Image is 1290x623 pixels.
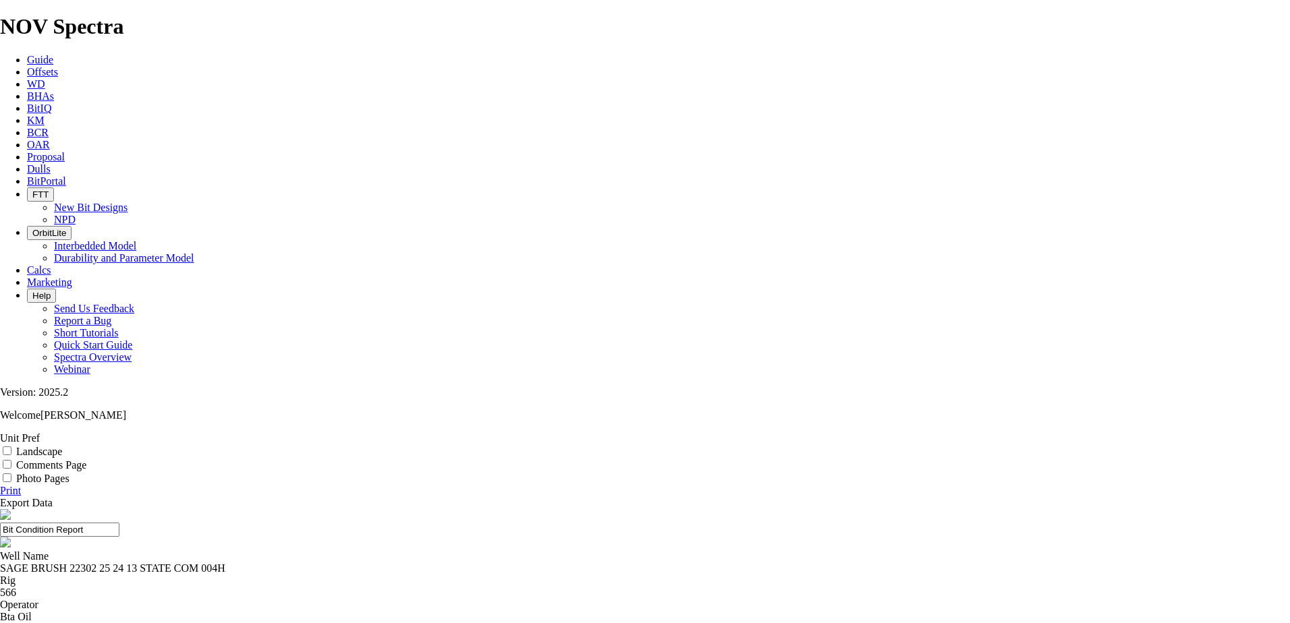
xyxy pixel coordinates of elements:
[54,214,76,225] a: NPD
[16,473,69,484] label: Photo Pages
[54,327,119,338] a: Short Tutorials
[27,163,51,175] a: Dulls
[27,66,58,78] a: Offsets
[32,189,49,200] span: FTT
[27,78,45,90] a: WD
[32,291,51,301] span: Help
[27,187,54,202] button: FTT
[27,264,51,276] a: Calcs
[27,102,51,114] a: BitIQ
[27,54,53,65] a: Guide
[27,175,66,187] a: BitPortal
[54,252,194,264] a: Durability and Parameter Model
[54,351,132,363] a: Spectra Overview
[54,339,132,351] a: Quick Start Guide
[27,90,54,102] a: BHAs
[27,276,72,288] a: Marketing
[54,303,134,314] a: Send Us Feedback
[27,127,49,138] a: BCR
[54,202,128,213] a: New Bit Designs
[54,315,111,326] a: Report a Bug
[54,363,90,375] a: Webinar
[27,151,65,162] a: Proposal
[16,459,86,471] label: Comments Page
[32,228,66,238] span: OrbitLite
[40,409,126,421] span: [PERSON_NAME]
[27,139,50,150] a: OAR
[54,240,136,251] a: Interbedded Model
[27,115,45,126] a: KM
[27,289,56,303] button: Help
[16,446,62,457] label: Landscape
[27,226,72,240] button: OrbitLite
